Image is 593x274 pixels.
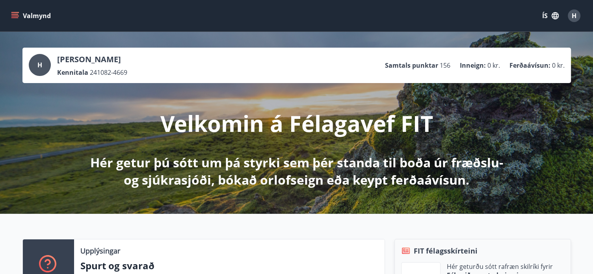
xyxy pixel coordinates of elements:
[160,108,433,138] p: Velkomin á Félagavef FIT
[414,246,478,256] span: FIT félagsskírteini
[552,61,565,70] span: 0 kr.
[80,246,120,256] p: Upplýsingar
[509,61,550,70] p: Ferðaávísun :
[385,61,438,70] p: Samtals punktar
[9,9,54,23] button: menu
[538,9,563,23] button: ÍS
[37,61,42,69] span: H
[57,54,127,65] p: [PERSON_NAME]
[89,154,505,189] p: Hér getur þú sótt um þá styrki sem þér standa til boða úr fræðslu- og sjúkrasjóði, bókað orlofsei...
[487,61,500,70] span: 0 kr.
[572,11,576,20] span: H
[460,61,486,70] p: Inneign :
[90,68,127,77] span: 241082-4669
[565,6,584,25] button: H
[447,262,553,271] p: Hér geturðu sótt rafræn skilríki fyrir
[80,259,378,272] p: Spurt og svarað
[57,68,88,77] p: Kennitala
[440,61,450,70] span: 156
